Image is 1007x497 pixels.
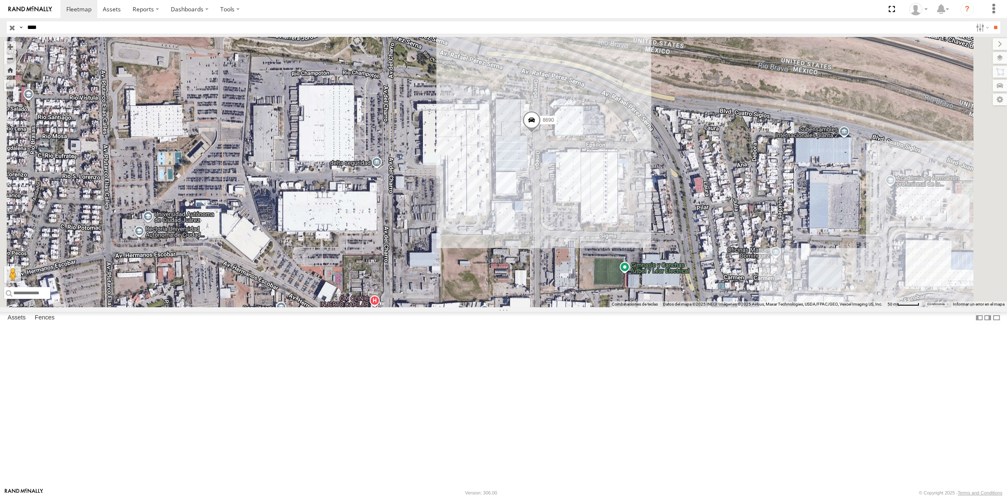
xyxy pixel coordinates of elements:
span: 50 m [887,302,897,306]
a: Informar un error en el mapa [953,302,1004,306]
label: Search Filter Options [973,21,991,34]
button: Zoom in [4,41,16,52]
div: Version: 306.00 [465,490,497,495]
label: Map Settings [993,94,1007,105]
button: Zoom out [4,52,16,64]
label: Assets [3,312,30,324]
div: © Copyright 2025 - [919,490,1002,495]
label: Fences [31,312,59,324]
label: Dock Summary Table to the Left [975,312,984,324]
button: Escala del mapa: 50 m por 49 píxeles [885,301,922,307]
label: Measure [4,80,16,92]
label: Dock Summary Table to the Right [984,312,992,324]
a: Visit our Website [5,489,43,497]
div: Roberto Garcia [906,3,931,16]
button: Arrastra el hombrecito naranja al mapa para abrir Street View [4,266,21,283]
img: rand-logo.svg [8,6,52,12]
a: Condiciones (se abre en una nueva pestaña) [927,303,945,306]
button: Zoom Home [4,64,16,76]
label: Search Query [18,21,24,34]
i: ? [960,3,974,16]
label: Hide Summary Table [992,312,1001,324]
button: Combinaciones de teclas [612,301,658,307]
span: 8690 [543,117,554,123]
span: Datos del mapa ©2025 INEGI Imágenes ©2025 Airbus, Maxar Technologies, USDA/FPAC/GEO, Vexcel Imagi... [663,302,882,306]
a: Terms and Conditions [958,490,1002,495]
